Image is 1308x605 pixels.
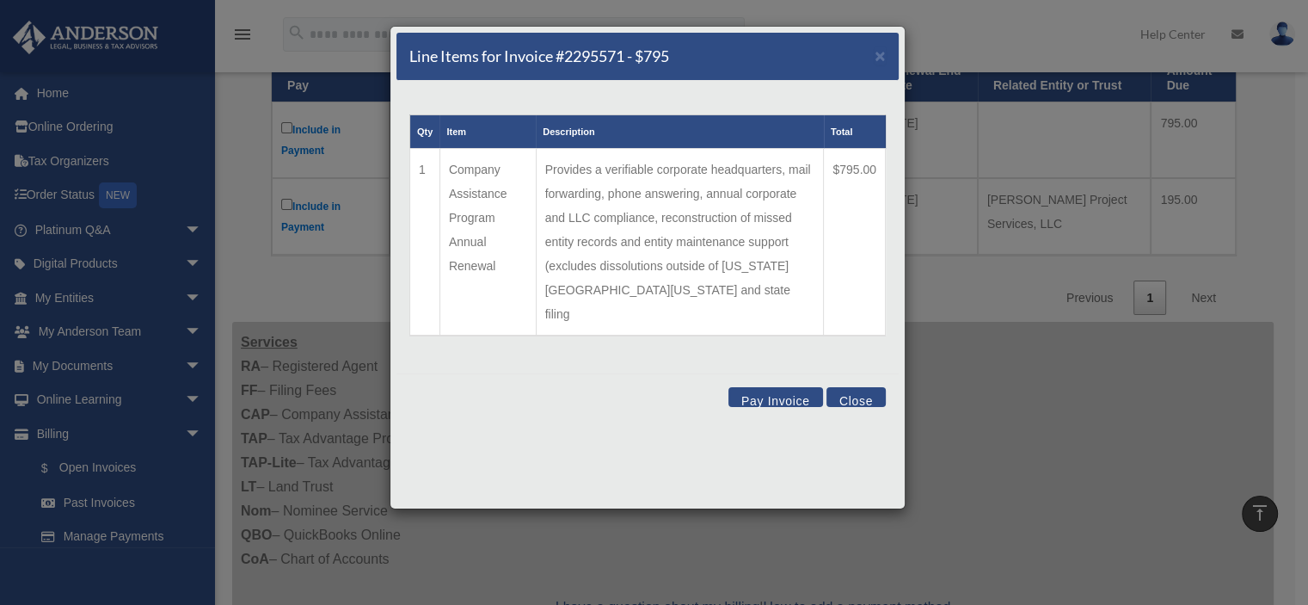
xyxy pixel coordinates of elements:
[410,115,440,149] th: Qty
[824,115,886,149] th: Total
[875,46,886,65] button: Close
[439,115,536,149] th: Item
[536,115,824,149] th: Description
[409,46,669,67] h5: Line Items for Invoice #2295571 - $795
[728,387,823,407] button: Pay Invoice
[824,149,886,336] td: $795.00
[410,149,440,336] td: 1
[826,387,886,407] button: Close
[875,46,886,65] span: ×
[439,149,536,336] td: Company Assistance Program Annual Renewal
[536,149,824,336] td: Provides a verifiable corporate headquarters, mail forwarding, phone answering, annual corporate ...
